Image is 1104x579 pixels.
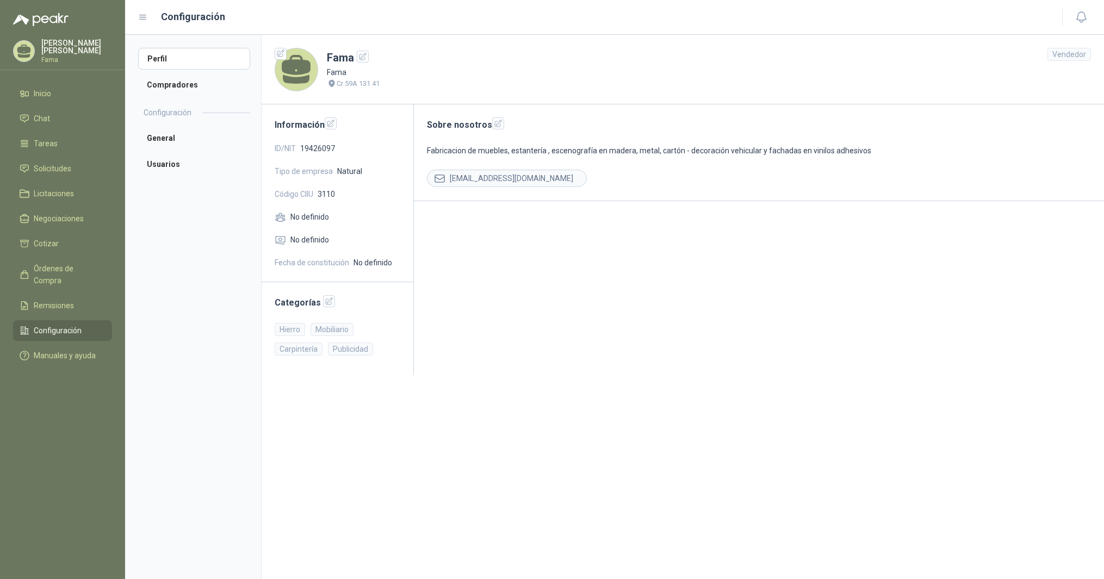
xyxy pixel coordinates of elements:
[34,163,71,175] span: Solicitudes
[275,257,349,269] span: Fecha de constitución
[311,323,353,336] div: Mobiliario
[13,320,112,341] a: Configuración
[13,208,112,229] a: Negociaciones
[34,238,59,250] span: Cotizar
[13,295,112,316] a: Remisiones
[41,39,112,54] p: [PERSON_NAME] [PERSON_NAME]
[13,108,112,129] a: Chat
[34,88,51,99] span: Inicio
[13,345,112,366] a: Manuales y ayuda
[138,153,250,175] a: Usuarios
[327,49,380,66] h1: Fama
[427,170,587,187] div: [EMAIL_ADDRESS][DOMAIN_NAME]
[13,233,112,254] a: Cotizar
[275,188,313,200] span: Código CIIU
[34,325,82,337] span: Configuración
[41,57,112,63] p: Fama
[34,138,58,150] span: Tareas
[13,258,112,291] a: Órdenes de Compra
[337,165,362,177] span: Natural
[275,323,305,336] div: Hierro
[328,343,373,356] div: Publicidad
[34,350,96,362] span: Manuales y ayuda
[300,142,335,154] span: 19426097
[275,295,400,309] h2: Categorías
[13,13,69,26] img: Logo peakr
[1047,48,1091,61] div: Vendedor
[13,83,112,104] a: Inicio
[290,234,329,246] span: No definido
[138,48,250,70] a: Perfil
[34,263,102,287] span: Órdenes de Compra
[327,66,380,78] p: Fama
[275,117,400,132] h2: Información
[13,133,112,154] a: Tareas
[290,211,329,223] span: No definido
[427,145,1091,157] p: Fabricacion de muebles, estantería , escenografía en madera, metal, cartón - decoración vehicular...
[275,142,296,154] span: ID/NIT
[353,257,392,269] span: No definido
[337,78,380,89] p: Cr 59A 131 41
[275,165,333,177] span: Tipo de empresa
[34,188,74,200] span: Licitaciones
[318,188,335,200] span: 3110
[34,113,50,124] span: Chat
[138,74,250,96] a: Compradores
[144,107,191,119] h2: Configuración
[13,158,112,179] a: Solicitudes
[138,127,250,149] a: General
[34,213,84,225] span: Negociaciones
[275,343,322,356] div: Carpintería
[13,183,112,204] a: Licitaciones
[34,300,74,312] span: Remisiones
[161,9,225,24] h1: Configuración
[427,117,1091,132] h2: Sobre nosotros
